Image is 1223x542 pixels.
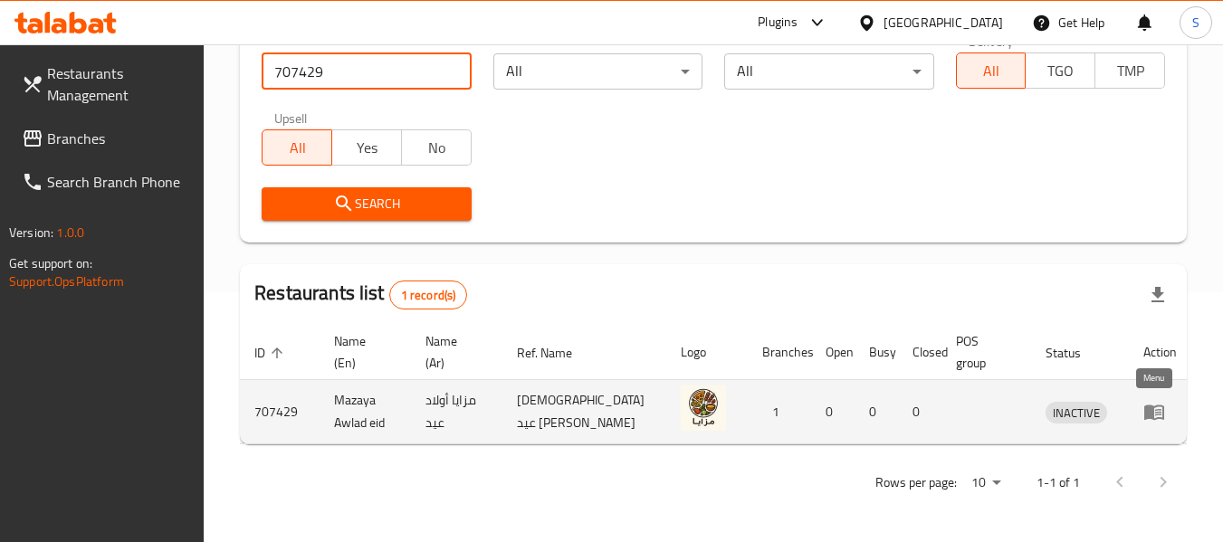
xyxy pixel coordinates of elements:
table: enhanced table [240,325,1191,444]
td: 0 [811,380,855,444]
button: Search [262,187,471,221]
span: TGO [1033,58,1088,84]
span: Branches [47,128,190,149]
a: Restaurants Management [7,52,205,117]
a: Branches [7,117,205,160]
span: Version: [9,221,53,244]
span: Name (Ar) [425,330,481,374]
th: Open [811,325,855,380]
label: Delivery [969,34,1014,47]
span: POS group [956,330,1009,374]
td: 1 [748,380,811,444]
td: Mazaya Awlad eid [320,380,411,444]
div: INACTIVE [1046,402,1107,423]
button: Yes [331,129,402,166]
div: All [493,53,702,90]
th: Action [1129,325,1191,380]
div: Rows per page: [964,470,1008,497]
span: Search Branch Phone [47,171,190,193]
span: Restaurants Management [47,62,190,106]
th: Logo [666,325,748,380]
td: [DEMOGRAPHIC_DATA] عيد [PERSON_NAME] [502,380,666,444]
span: No [409,135,464,161]
a: Support.OpsPlatform [9,270,124,293]
span: ID [254,342,289,364]
td: 0 [898,380,941,444]
div: Total records count [389,281,468,309]
button: TMP [1094,52,1165,89]
button: TGO [1025,52,1095,89]
td: 707429 [240,380,320,444]
span: All [964,58,1019,84]
button: All [956,52,1027,89]
th: Branches [748,325,811,380]
input: Search for restaurant name or ID.. [262,53,471,90]
span: S [1192,13,1199,33]
th: Busy [855,325,898,380]
span: 1 record(s) [390,287,467,304]
button: No [401,129,472,166]
a: Search Branch Phone [7,160,205,204]
div: All [724,53,933,90]
span: Get support on: [9,252,92,275]
span: All [270,135,325,161]
div: Plugins [758,12,798,33]
img: Mazaya Awlad eid [681,385,726,431]
td: 0 [855,380,898,444]
label: Upsell [274,111,308,124]
span: Name (En) [334,330,389,374]
span: TMP [1103,58,1158,84]
button: All [262,129,332,166]
div: Export file [1136,273,1180,317]
td: مزايا أولاد عيد [411,380,502,444]
p: 1-1 of 1 [1037,471,1080,494]
p: Rows per page: [875,471,957,494]
span: Status [1046,342,1104,364]
span: Yes [339,135,395,161]
span: INACTIVE [1046,403,1107,423]
span: Search [276,193,456,215]
span: 1.0.0 [56,221,84,244]
div: [GEOGRAPHIC_DATA] [884,13,1003,33]
span: Ref. Name [517,342,596,364]
h2: Restaurants list [254,280,467,309]
th: Closed [898,325,941,380]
